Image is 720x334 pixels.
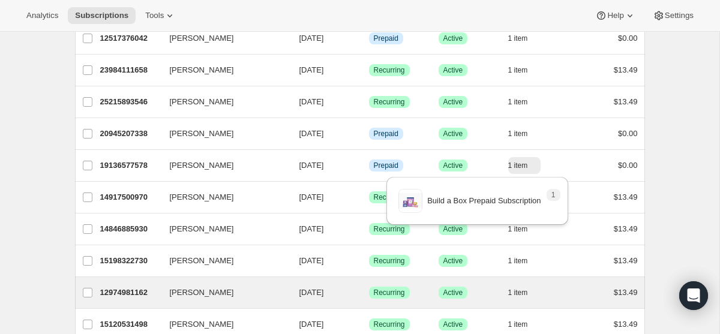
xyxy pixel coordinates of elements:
span: Help [607,11,623,20]
button: 1 item [508,30,541,47]
span: [DATE] [299,224,324,233]
button: 1 item [508,157,541,174]
span: Active [443,129,463,139]
span: $0.00 [618,34,638,43]
span: Recurring [374,224,405,234]
button: Analytics [19,7,65,24]
span: [DATE] [299,192,324,201]
button: [PERSON_NAME] [163,156,283,175]
div: 12974981162[PERSON_NAME][DATE]SuccessRecurringSuccessActive1 item$13.49 [100,284,638,301]
p: 15120531498 [100,318,160,330]
span: Recurring [374,65,405,75]
span: Active [443,97,463,107]
button: [PERSON_NAME] [163,188,283,207]
span: [PERSON_NAME] [170,223,234,235]
button: 1 item [508,125,541,142]
p: 14917500970 [100,191,160,203]
span: $0.00 [618,161,638,170]
button: 1 item [508,284,541,301]
button: [PERSON_NAME] [163,219,283,239]
span: [DATE] [299,256,324,265]
span: [PERSON_NAME] [170,287,234,299]
span: Recurring [374,256,405,266]
span: Active [443,161,463,170]
span: 1 item [508,65,528,75]
span: Active [443,256,463,266]
div: 15198322730[PERSON_NAME][DATE]SuccessRecurringSuccessActive1 item$13.49 [100,252,638,269]
span: [DATE] [299,129,324,138]
span: Prepaid [374,34,398,43]
span: $13.49 [614,192,638,201]
span: 1 item [508,97,528,107]
span: Prepaid [374,129,398,139]
div: 20945207338[PERSON_NAME][DATE]InfoPrepaidSuccessActive1 item$0.00 [100,125,638,142]
span: $13.49 [614,320,638,329]
span: [PERSON_NAME] [170,255,234,267]
p: 20945207338 [100,128,160,140]
span: Recurring [374,192,405,202]
span: Active [443,34,463,43]
span: Prepaid [374,161,398,170]
button: [PERSON_NAME] [163,61,283,80]
button: Subscriptions [68,7,136,24]
div: 19136577578[PERSON_NAME][DATE]InfoPrepaidSuccessActive1 item$0.00 [100,157,638,174]
span: Recurring [374,288,405,297]
span: Tools [145,11,164,20]
span: [DATE] [299,34,324,43]
div: 12517376042[PERSON_NAME][DATE]InfoPrepaidSuccessActive1 item$0.00 [100,30,638,47]
p: 19136577578 [100,160,160,171]
button: [PERSON_NAME] [163,315,283,334]
p: 25215893546 [100,96,160,108]
p: 23984111658 [100,64,160,76]
div: Open Intercom Messenger [679,281,708,310]
span: [PERSON_NAME] [170,96,234,108]
span: [PERSON_NAME] [170,191,234,203]
span: Active [443,320,463,329]
span: [PERSON_NAME] [170,160,234,171]
span: 1 [551,190,556,200]
button: 1 item [508,62,541,79]
span: [PERSON_NAME] [170,64,234,76]
span: 1 item [508,288,528,297]
div: 23984111658[PERSON_NAME][DATE]SuccessRecurringSuccessActive1 item$13.49 [100,62,638,79]
span: Analytics [26,11,58,20]
span: $0.00 [618,129,638,138]
span: [PERSON_NAME] [170,318,234,330]
span: Active [443,65,463,75]
span: Recurring [374,320,405,329]
span: $13.49 [614,224,638,233]
button: 1 item [508,316,541,333]
button: [PERSON_NAME] [163,29,283,48]
p: 15198322730 [100,255,160,267]
p: 12517376042 [100,32,160,44]
button: Tools [138,7,183,24]
span: 1 item [508,129,528,139]
div: 14846885930[PERSON_NAME][DATE]SuccessRecurringSuccessActive1 item$13.49 [100,221,638,237]
span: Subscriptions [75,11,128,20]
span: Active [443,288,463,297]
span: [DATE] [299,97,324,106]
span: [DATE] [299,65,324,74]
span: 1 item [508,161,528,170]
span: [DATE] [299,320,324,329]
button: [PERSON_NAME] [163,92,283,112]
div: 25215893546[PERSON_NAME][DATE]SuccessRecurringSuccessActive1 item$13.49 [100,94,638,110]
button: [PERSON_NAME] [163,283,283,302]
span: Settings [665,11,694,20]
span: [DATE] [299,161,324,170]
div: 14917500970[PERSON_NAME][DATE]SuccessRecurringSuccessActive1 item$13.49 [100,189,638,206]
button: Settings [646,7,701,24]
span: $13.49 [614,288,638,297]
p: 12974981162 [100,287,160,299]
button: Help [588,7,643,24]
button: [PERSON_NAME] [163,251,283,270]
button: 1 item [508,252,541,269]
p: 14846885930 [100,223,160,235]
span: $13.49 [614,97,638,106]
span: [DATE] [299,288,324,297]
div: 15120531498[PERSON_NAME][DATE]SuccessRecurringSuccessActive1 item$13.49 [100,316,638,333]
span: [PERSON_NAME] [170,128,234,140]
span: [PERSON_NAME] [170,32,234,44]
p: Build a Box Prepaid Subscription [427,195,541,207]
span: 1 item [508,256,528,266]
